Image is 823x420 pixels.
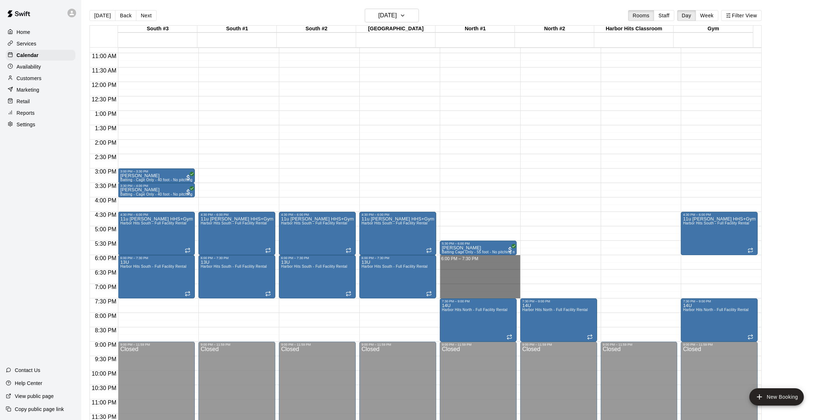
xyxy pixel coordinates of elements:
div: Settings [6,119,75,130]
div: Harbor Hits Classroom [594,26,674,32]
span: 6:00 PM [93,255,118,261]
span: Harbor Hits South - Full Facility Rental [201,221,267,225]
span: Harbor Hits South - Full Facility Rental [201,264,267,268]
div: 4:30 PM – 6:00 PM [683,213,756,216]
span: 9:30 PM [93,356,118,362]
span: 2:30 PM [93,154,118,160]
button: Week [696,10,718,21]
button: Filter View [721,10,762,21]
span: 11:30 AM [90,67,118,74]
div: 4:30 PM – 6:00 PM: 11u Newton HHS+Gym [681,212,758,255]
p: Retail [17,98,30,105]
button: Rooms [628,10,654,21]
span: 6:00 PM – 7:30 PM [441,256,478,261]
div: Gym [674,26,753,32]
span: Batting - Cage Only - 40 foot - No pitching machine [120,178,208,182]
a: Retail [6,96,75,107]
button: Back [115,10,136,21]
a: Calendar [6,50,75,61]
span: Batting - Cage Only - 40 foot - No pitching machine [120,192,208,196]
div: Home [6,27,75,38]
span: Recurring event [426,248,432,253]
div: 4:30 PM – 6:00 PM [201,213,273,216]
p: Reports [17,109,35,117]
button: Next [136,10,156,21]
span: 11:00 PM [90,399,118,406]
div: 4:30 PM – 6:00 PM: 11u Newton HHS+Gym [198,212,275,255]
button: [DATE] [365,9,419,22]
span: 3:30 PM [93,183,118,189]
div: 7:30 PM – 9:00 PM: 14U [681,298,758,342]
span: Recurring event [346,291,351,297]
a: Marketing [6,84,75,95]
span: Recurring event [587,334,593,340]
a: Services [6,38,75,49]
span: 6:30 PM [93,270,118,276]
span: 1:30 PM [93,125,118,131]
h6: [DATE] [378,10,397,21]
span: Harbor Hits South - Full Facility Rental [281,221,347,225]
span: Harbor Hits South - Full Facility Rental [281,264,347,268]
span: 8:30 PM [93,327,118,333]
span: Recurring event [748,248,753,253]
div: South #1 [197,26,277,32]
span: 4:00 PM [93,197,118,204]
span: 11:00 AM [90,53,118,59]
span: 11:30 PM [90,414,118,420]
span: Recurring event [185,291,191,297]
div: 4:30 PM – 6:00 PM: 11u Newton HHS+Gym [118,212,195,255]
div: 4:30 PM – 6:00 PM: 11u Newton HHS+Gym [359,212,436,255]
div: 6:00 PM – 7:30 PM [120,256,193,260]
div: 6:00 PM – 7:30 PM: 13U [198,255,275,298]
span: Harbor Hits North - Full Facility Rental [522,308,588,312]
span: Harbor Hits South - Full Facility Rental [362,221,428,225]
span: Recurring event [748,334,753,340]
div: 4:30 PM – 6:00 PM: 11u Newton HHS+Gym [279,212,356,255]
span: 7:00 PM [93,284,118,290]
div: 4:30 PM – 6:00 PM [120,213,193,216]
a: Customers [6,73,75,84]
div: 6:00 PM – 7:30 PM: 13U [118,255,195,298]
a: Availability [6,61,75,72]
div: 6:00 PM – 7:30 PM: 13U [359,255,436,298]
span: All customers have paid [185,174,192,181]
p: Contact Us [15,367,40,374]
div: 3:30 PM – 4:00 PM [120,184,193,188]
p: Copy public page link [15,406,64,413]
div: 9:00 PM – 11:59 PM [201,343,273,346]
span: 10:00 PM [90,371,118,377]
span: Harbor Hits South - Full Facility Rental [120,221,186,225]
p: Availability [17,63,41,70]
span: Recurring event [426,291,432,297]
a: Reports [6,108,75,118]
span: Harbor Hits South - Full Facility Rental [683,221,749,225]
div: 3:00 PM – 3:30 PM [120,170,193,173]
div: South #2 [277,26,356,32]
div: North #2 [515,26,594,32]
span: Recurring event [265,291,271,297]
span: 12:00 PM [90,82,118,88]
span: 10:30 PM [90,385,118,391]
p: Marketing [17,86,39,93]
div: 9:00 PM – 11:59 PM [281,343,354,346]
button: Day [677,10,696,21]
div: 6:00 PM – 7:30 PM [201,256,273,260]
span: Harbor Hits South - Full Facility Rental [120,264,186,268]
p: Settings [17,121,35,128]
div: 7:30 PM – 9:00 PM [522,299,595,303]
span: 2:00 PM [93,140,118,146]
div: 9:00 PM – 11:59 PM [120,343,193,346]
div: 6:00 PM – 7:30 PM [281,256,354,260]
span: 5:30 PM [93,241,118,247]
span: Recurring event [265,248,271,253]
p: Services [17,40,36,47]
div: 9:00 PM – 11:59 PM [522,343,595,346]
span: 4:30 PM [93,212,118,218]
